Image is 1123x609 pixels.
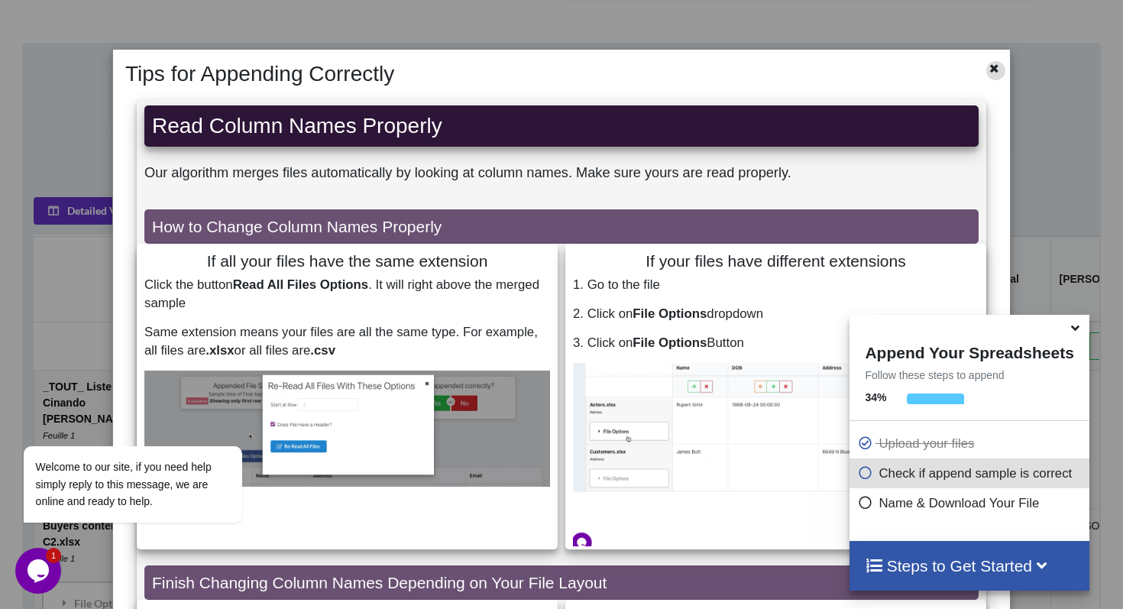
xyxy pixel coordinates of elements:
[857,464,1085,483] p: Check if append sample is correct
[850,339,1089,362] h4: Append Your Spreadsheets
[857,494,1085,513] p: Name & Download Your File
[865,391,886,403] b: 34 %
[144,276,550,313] p: Click the button . It will right above the merged sample
[15,308,290,540] iframe: chat widget
[144,371,550,487] img: ReadAllOptionsButton.gif
[865,556,1073,575] h4: Steps to Get Started
[152,573,971,592] h4: Finish Changing Column Names Depending on Your File Layout
[573,334,979,352] p: 3. Click on Button
[573,363,979,546] img: IndividualFilesDemo.gif
[144,323,550,360] p: Same extension means your files are all the same type. For example, all files are or all files are
[152,113,971,139] h2: Read Column Names Properly
[633,335,707,350] b: File Options
[15,548,64,594] iframe: chat widget
[633,306,707,321] b: File Options
[857,434,1085,453] p: Upload your files
[144,251,550,270] h4: If all your files have the same extension
[573,305,979,323] p: 2. Click on dropdown
[152,217,971,236] h4: How to Change Column Names Properly
[310,343,335,358] b: .csv
[573,276,979,294] p: 1. Go to the file
[233,277,368,292] b: Read All Files Options
[144,163,979,183] p: Our algorithm merges files automatically by looking at column names. Make sure yours are read pro...
[573,251,979,270] h4: If your files have different extensions
[850,368,1089,383] p: Follow these steps to append
[118,61,930,87] h2: Tips for Appending Correctly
